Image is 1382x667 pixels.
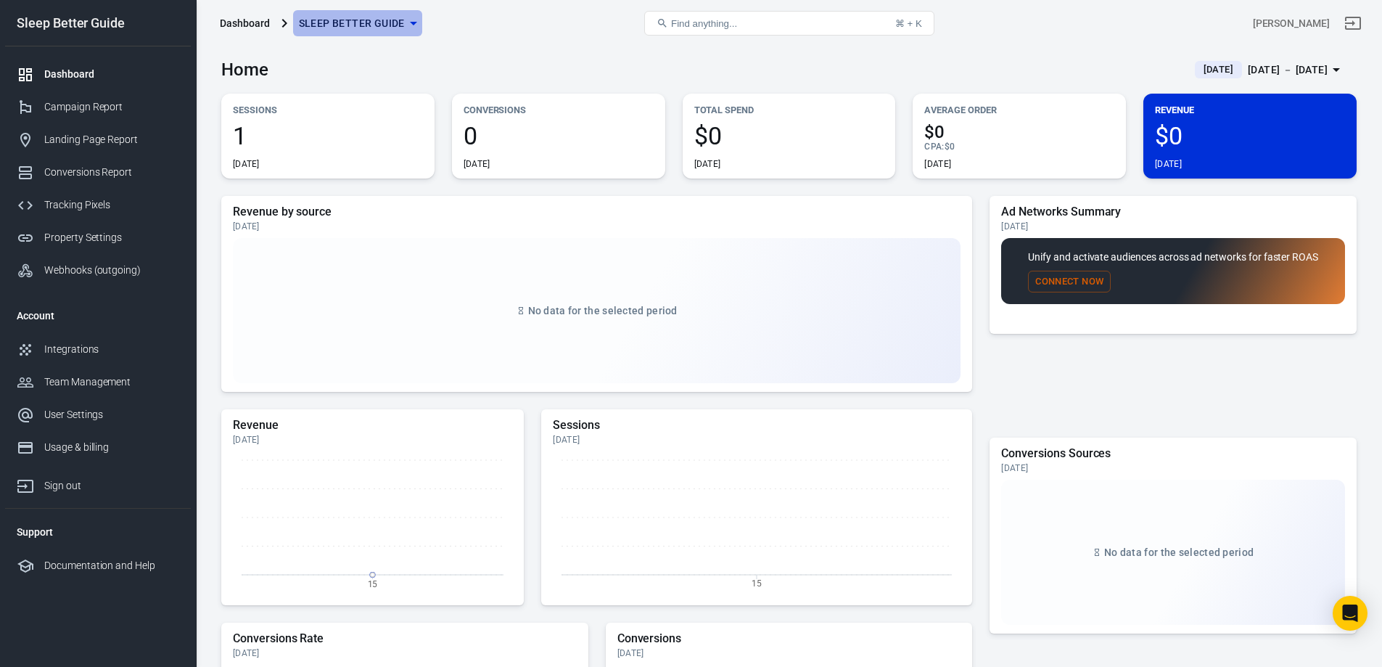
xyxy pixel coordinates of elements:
[44,478,179,494] div: Sign out
[752,578,762,589] tspan: 15
[1198,62,1239,77] span: [DATE]
[617,631,961,646] h5: Conversions
[293,10,422,37] button: Sleep Better Guide
[1183,58,1357,82] button: [DATE][DATE] － [DATE]
[44,375,179,390] div: Team Management
[694,158,721,170] div: [DATE]
[1248,61,1328,79] div: [DATE] － [DATE]
[617,647,961,659] div: [DATE]
[5,221,191,254] a: Property Settings
[464,158,490,170] div: [DATE]
[5,431,191,464] a: Usage & billing
[233,221,961,232] div: [DATE]
[44,197,179,213] div: Tracking Pixels
[233,102,423,118] p: Sessions
[1336,6,1370,41] a: Sign out
[299,15,405,33] span: Sleep Better Guide
[44,440,179,455] div: Usage & billing
[5,156,191,189] a: Conversions Report
[924,123,1114,141] span: $0
[44,558,179,573] div: Documentation and Help
[5,515,191,549] li: Support
[5,398,191,431] a: User Settings
[44,99,179,115] div: Campaign Report
[671,18,737,29] span: Find anything...
[644,11,934,36] button: Find anything...⌘ + K
[5,58,191,91] a: Dashboard
[924,142,944,152] span: CPA :
[553,418,961,433] h5: Sessions
[1028,271,1111,293] button: Connect Now
[44,165,179,180] div: Conversions Report
[233,123,423,148] span: 1
[924,158,951,170] div: [DATE]
[5,189,191,221] a: Tracking Pixels
[233,434,512,446] div: [DATE]
[44,263,179,278] div: Webhooks (outgoing)
[1001,221,1345,232] div: [DATE]
[1001,205,1345,219] h5: Ad Networks Summary
[464,102,654,118] p: Conversions
[1333,596,1367,631] div: Open Intercom Messenger
[233,205,961,219] h5: Revenue by source
[5,333,191,366] a: Integrations
[1104,547,1254,558] span: No data for the selected period
[233,647,577,659] div: [DATE]
[233,158,260,170] div: [DATE]
[1001,446,1345,461] h5: Conversions Sources
[5,254,191,287] a: Webhooks (outgoing)
[220,16,270,30] div: Dashboard
[924,102,1114,118] p: Average Order
[44,132,179,147] div: Landing Page Report
[694,102,884,118] p: Total Spend
[44,67,179,82] div: Dashboard
[895,18,922,29] div: ⌘ + K
[5,123,191,156] a: Landing Page Report
[5,298,191,333] li: Account
[1155,123,1345,148] span: $0
[233,631,577,646] h5: Conversions Rate
[1253,16,1330,31] div: Account id: ssz0EPfR
[1028,250,1318,265] p: Unify and activate audiences across ad networks for faster ROAS
[221,60,268,80] h3: Home
[233,418,512,433] h5: Revenue
[1155,158,1182,170] div: [DATE]
[694,123,884,148] span: $0
[464,123,654,148] span: 0
[5,91,191,123] a: Campaign Report
[44,230,179,245] div: Property Settings
[1155,102,1345,118] p: Revenue
[945,142,955,152] span: $0
[5,17,191,30] div: Sleep Better Guide
[553,434,961,446] div: [DATE]
[44,342,179,357] div: Integrations
[528,305,678,316] span: No data for the selected period
[44,407,179,422] div: User Settings
[1001,462,1345,474] div: [DATE]
[5,464,191,502] a: Sign out
[5,366,191,398] a: Team Management
[368,578,378,589] tspan: 15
